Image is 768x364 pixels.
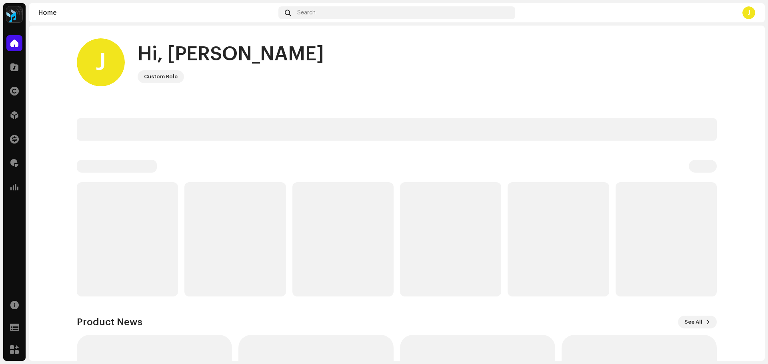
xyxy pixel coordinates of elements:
img: 2dae3d76-597f-44f3-9fef-6a12da6d2ece [6,6,22,22]
h3: Product News [77,316,142,328]
div: Hi, [PERSON_NAME] [138,42,324,67]
div: J [742,6,755,19]
div: J [77,38,125,86]
div: Home [38,10,275,16]
span: See All [684,314,702,330]
button: See All [678,316,717,328]
div: Custom Role [144,72,178,82]
span: Search [297,10,316,16]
